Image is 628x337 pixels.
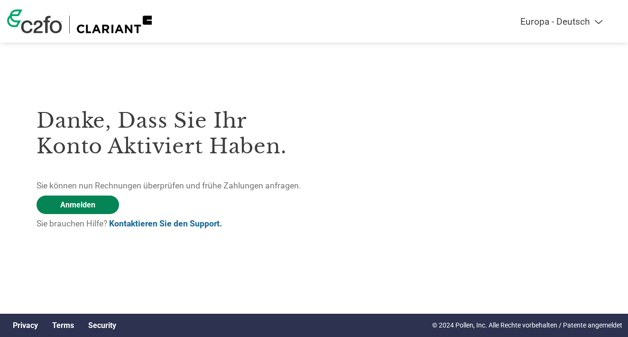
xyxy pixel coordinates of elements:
[37,108,314,159] h3: Danke, dass Sie Ihr Konto aktiviert haben.
[13,321,38,330] a: Privacy
[432,320,622,330] p: © 2024 Pollen, Inc. Alle Rechte vorbehalten / Patente angemeldet
[77,16,152,33] img: Clariant
[88,321,116,330] a: Security
[7,9,62,33] img: c2fo logo
[37,179,314,192] p: Sie können nun Rechnungen überprüfen und frühe Zahlungen anfragen.
[37,196,119,214] a: Anmelden
[52,321,74,330] a: Terms
[37,217,314,230] p: Sie brauchen Hilfe?
[109,219,222,228] a: Kontaktieren Sie den Support.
